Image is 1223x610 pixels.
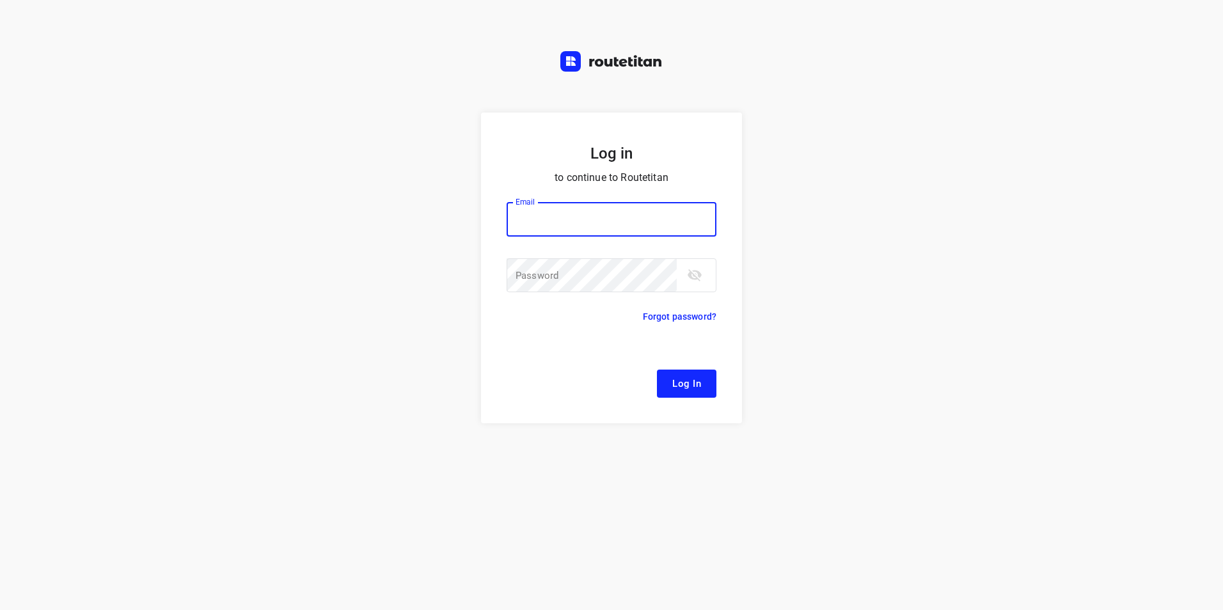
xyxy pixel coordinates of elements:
img: Routetitan [560,51,663,72]
button: toggle password visibility [682,262,707,288]
span: Log In [672,375,701,392]
p: to continue to Routetitan [507,169,716,187]
p: Forgot password? [643,309,716,324]
h5: Log in [507,143,716,164]
button: Log In [657,370,716,398]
